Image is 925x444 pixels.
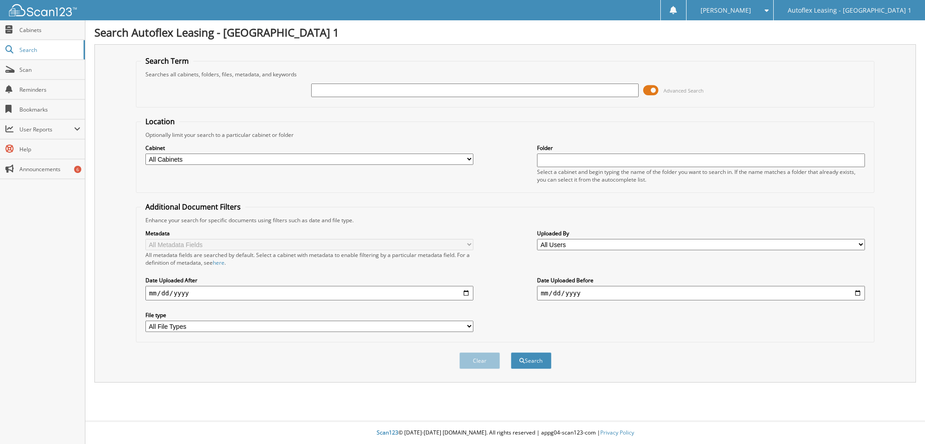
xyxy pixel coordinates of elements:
label: Date Uploaded After [145,276,473,284]
input: end [537,286,865,300]
label: Date Uploaded Before [537,276,865,284]
div: Searches all cabinets, folders, files, metadata, and keywords [141,70,869,78]
div: © [DATE]-[DATE] [DOMAIN_NAME]. All rights reserved | appg04-scan123-com | [85,422,925,444]
img: scan123-logo-white.svg [9,4,77,16]
legend: Location [141,117,179,126]
span: Bookmarks [19,106,80,113]
span: Help [19,145,80,153]
span: [PERSON_NAME] [701,8,751,13]
span: Reminders [19,86,80,93]
span: Announcements [19,165,80,173]
a: here [213,259,224,266]
div: All metadata fields are searched by default. Select a cabinet with metadata to enable filtering b... [145,251,473,266]
label: Cabinet [145,144,473,152]
input: start [145,286,473,300]
span: Autoflex Leasing - [GEOGRAPHIC_DATA] 1 [788,8,911,13]
div: 6 [74,166,81,173]
h1: Search Autoflex Leasing - [GEOGRAPHIC_DATA] 1 [94,25,916,40]
span: Scan [19,66,80,74]
div: Select a cabinet and begin typing the name of the folder you want to search in. If the name match... [537,168,865,183]
span: Cabinets [19,26,80,34]
button: Search [511,352,551,369]
span: Scan123 [377,429,398,436]
legend: Search Term [141,56,193,66]
span: Search [19,46,79,54]
span: Advanced Search [663,87,704,94]
div: Optionally limit your search to a particular cabinet or folder [141,131,869,139]
label: Uploaded By [537,229,865,237]
label: Metadata [145,229,473,237]
label: Folder [537,144,865,152]
legend: Additional Document Filters [141,202,245,212]
span: User Reports [19,126,74,133]
button: Clear [459,352,500,369]
a: Privacy Policy [600,429,634,436]
label: File type [145,311,473,319]
div: Enhance your search for specific documents using filters such as date and file type. [141,216,869,224]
